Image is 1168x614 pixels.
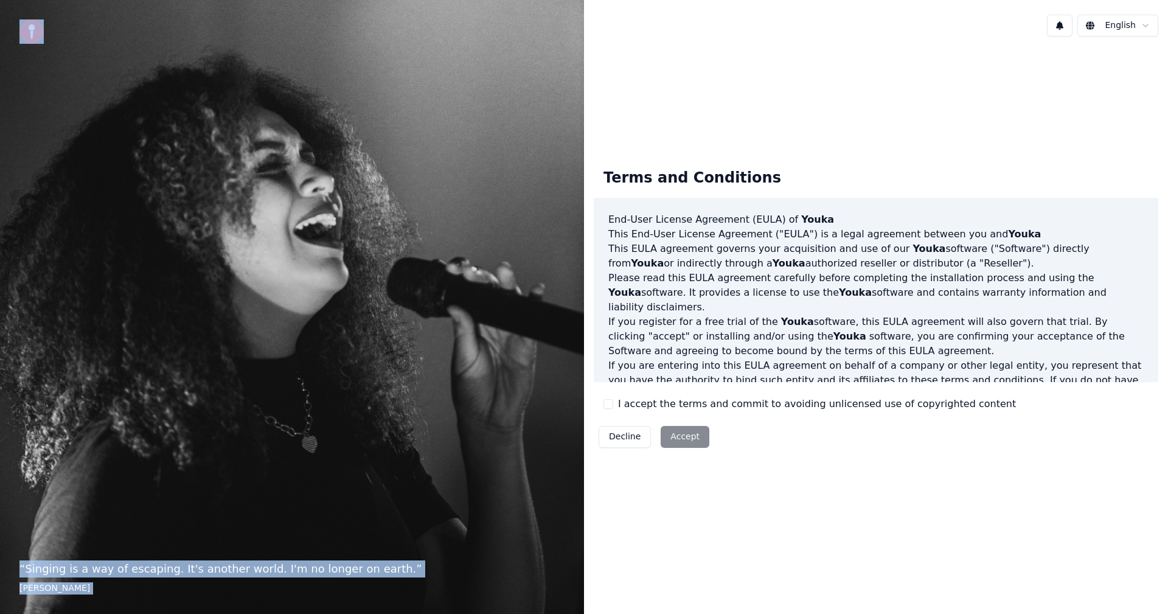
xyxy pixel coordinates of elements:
p: If you are entering into this EULA agreement on behalf of a company or other legal entity, you re... [608,358,1144,417]
h3: End-User License Agreement (EULA) of [608,212,1144,227]
p: “ Singing is a way of escaping. It's another world. I'm no longer on earth. ” [19,560,565,577]
span: Youka [912,243,945,254]
p: Please read this EULA agreement carefully before completing the installation process and using th... [608,271,1144,315]
img: youka [19,19,44,44]
span: Youka [839,287,872,298]
p: This End-User License Agreement ("EULA") is a legal agreement between you and [608,227,1144,242]
footer: [PERSON_NAME] [19,582,565,595]
div: Terms and Conditions [594,159,791,198]
span: Youka [833,330,866,342]
span: Youka [608,287,641,298]
span: Youka [631,257,664,269]
label: I accept the terms and commit to avoiding unlicensed use of copyrighted content [618,397,1016,411]
button: Decline [599,426,651,448]
p: This EULA agreement governs your acquisition and use of our software ("Software") directly from o... [608,242,1144,271]
span: Youka [1008,228,1041,240]
p: If you register for a free trial of the software, this EULA agreement will also govern that trial... [608,315,1144,358]
span: Youka [801,214,834,225]
span: Youka [781,316,814,327]
span: Youka [773,257,805,269]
